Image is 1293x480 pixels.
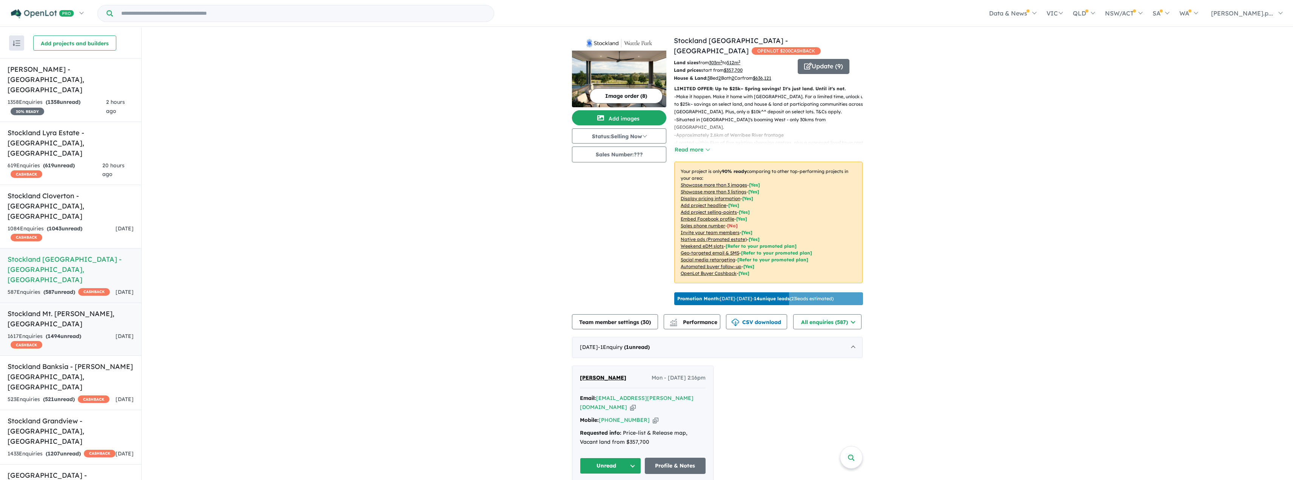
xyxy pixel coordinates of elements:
p: [DATE] - [DATE] - ( 23 leads estimated) [677,295,834,302]
u: Invite your team members [681,230,740,235]
button: Read more [674,145,710,154]
span: CASHBACK [11,341,42,349]
u: 303 m [709,60,722,65]
span: 1494 [48,333,60,340]
span: CASHBACK [78,288,110,296]
span: [Refer to your promoted plan] [741,250,812,256]
u: 2 [732,75,734,81]
u: $ 636,121 [753,75,771,81]
button: Sales Number:??? [572,147,666,162]
u: 512 m [727,60,740,65]
div: 619 Enquir ies [8,161,102,179]
button: Unread [580,458,641,474]
span: to [722,60,740,65]
span: [Refer to your promoted plan] [726,243,797,249]
span: 521 [45,396,54,403]
span: 1043 [49,225,62,232]
a: Stockland Wattle Park - Tarneit LogoStockland Wattle Park - Tarneit [572,35,666,107]
div: [DATE] [572,337,863,358]
button: Add images [572,110,666,125]
strong: ( unread) [43,396,75,403]
u: 2 [718,75,721,81]
div: 1433 Enquir ies [8,449,116,458]
span: [ Yes ] [741,230,752,235]
img: line-chart.svg [670,319,677,323]
u: Weekend eDM slots [681,243,724,249]
h5: Stockland Banksia - [PERSON_NAME][GEOGRAPHIC_DATA] , [GEOGRAPHIC_DATA] [8,361,134,392]
u: $ 357,700 [724,67,743,73]
u: OpenLot Buyer Cashback [681,270,737,276]
h5: Stockland [GEOGRAPHIC_DATA] - [GEOGRAPHIC_DATA] , [GEOGRAPHIC_DATA] [8,254,134,285]
span: Performance [671,319,717,326]
span: [DATE] [116,289,134,295]
strong: ( unread) [47,225,82,232]
span: 1 [626,344,629,350]
span: [Yes] [743,264,754,269]
span: - 1 Enquir y [598,344,650,350]
b: Promotion Month: [677,296,720,301]
h5: Stockland Cloverton - [GEOGRAPHIC_DATA] , [GEOGRAPHIC_DATA] [8,191,134,221]
button: Copy [630,403,636,411]
button: Update (9) [798,59,849,74]
span: [DATE] [116,396,134,403]
button: Performance [664,314,720,329]
strong: ( unread) [43,162,75,169]
div: 523 Enquir ies [8,395,109,404]
span: [PERSON_NAME].p... [1211,9,1273,17]
strong: Requested info: [580,429,621,436]
sup: 2 [720,59,722,63]
b: Land sizes [674,60,698,65]
span: [ Yes ] [728,202,739,208]
p: LIMITED OFFER: Up to $25k~ Spring savings!​ It's just land. Until it's not. [674,85,863,93]
img: Stockland Wattle Park - Tarneit [572,51,666,107]
a: [PHONE_NUMBER] [599,417,650,423]
span: [ Yes ] [736,216,747,222]
u: Social media retargeting [681,257,735,262]
span: [DATE] [116,225,134,232]
span: CASHBACK [84,450,116,457]
button: CSV download [726,314,787,329]
u: Add project selling-points [681,209,737,215]
img: download icon [732,319,739,326]
b: 14 unique leads [754,296,790,301]
button: Image order (8) [590,88,663,103]
u: Add project headline [681,202,726,208]
img: bar-chart.svg [670,321,677,326]
span: 1207 [48,450,60,457]
span: [ Yes ] [742,196,753,201]
a: Profile & Notes [645,458,706,474]
u: Showcase more than 3 listings [681,189,746,194]
h5: [PERSON_NAME] - [GEOGRAPHIC_DATA] , [GEOGRAPHIC_DATA] [8,64,134,95]
strong: ( unread) [46,450,81,457]
strong: ( unread) [46,333,81,340]
u: Display pricing information [681,196,740,201]
u: Geo-targeted email & SMS [681,250,739,256]
h5: Stockland Lyra Estate - [GEOGRAPHIC_DATA] , [GEOGRAPHIC_DATA] [8,128,134,158]
span: [ Yes ] [749,182,760,188]
button: Status:Selling Now [572,128,666,144]
span: 619 [45,162,54,169]
strong: ( unread) [624,344,650,350]
u: Sales phone number [681,223,725,228]
h5: Stockland Mt. [PERSON_NAME] , [GEOGRAPHIC_DATA] [8,309,134,329]
strong: Email: [580,395,596,401]
p: Your project is only comparing to other top-performing projects in your area: - - - - - - - - - -... [674,162,863,283]
u: Showcase more than 3 images [681,182,747,188]
u: Automated buyer follow-up [681,264,741,269]
div: 1084 Enquir ies [8,224,116,242]
div: 1617 Enquir ies [8,332,116,350]
span: 1358 [48,99,60,105]
span: [DATE] [116,450,134,457]
button: Add projects and builders [33,35,116,51]
span: 2 hours ago [106,99,125,114]
span: [PERSON_NAME] [580,374,626,381]
div: 587 Enquir ies [8,288,110,297]
span: [DATE] [116,333,134,340]
img: sort.svg [13,40,20,46]
div: 1358 Enquir ies [8,98,106,116]
span: 30 % READY [11,108,44,115]
a: Stockland [GEOGRAPHIC_DATA] - [GEOGRAPHIC_DATA] [674,36,788,55]
b: House & Land: [674,75,707,81]
a: [EMAIL_ADDRESS][PERSON_NAME][DOMAIN_NAME] [580,395,694,411]
u: Native ads (Promoted estate) [681,236,747,242]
